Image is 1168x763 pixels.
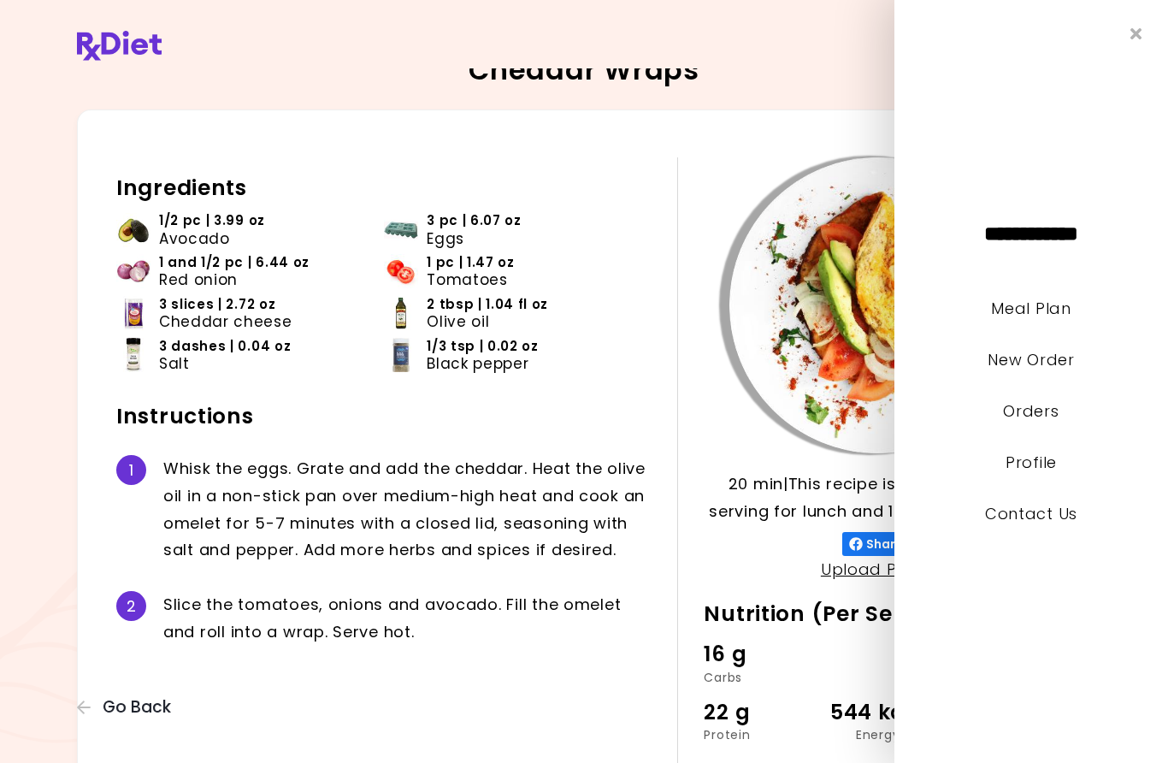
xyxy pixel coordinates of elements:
a: Profile [1006,452,1057,473]
a: Orders [1003,400,1059,422]
div: 544 kcal [820,696,935,729]
div: 16 g [704,638,819,671]
span: Avocado [159,230,230,247]
div: Carbs [704,671,819,683]
div: 1 [116,455,146,485]
span: Go Back [103,698,171,717]
h2: Nutrition (Per Serving) [704,600,1052,628]
span: 3 pc | 6.07 oz [427,212,522,229]
h2: Cheddar Wraps [469,56,699,84]
div: 2 [116,591,146,621]
div: W h i s k t h e e g g s . G r a t e a n d a d d t h e c h e d d a r . H e a t t h e o l i v e o i... [163,455,652,564]
span: Share [863,537,906,551]
span: 3 dashes | 0.04 oz [159,338,291,355]
span: 2 tbsp | 1.04 fl oz [427,296,548,313]
span: Red onion [159,271,238,288]
img: RxDiet [77,31,162,61]
a: Meal Plan [991,298,1071,319]
h2: Ingredients [116,174,652,202]
p: 20 min | This recipe is for 2 servings, 1 serving for lunch and 1 serving for dinner. [704,470,1052,525]
span: 3 slices | 2.72 oz [159,296,275,313]
a: New Order [988,349,1074,370]
span: 1/2 pc | 3.99 oz [159,212,265,229]
span: 1 and 1/2 pc | 6.44 oz [159,254,310,271]
span: Tomatoes [427,271,507,288]
div: Energy [820,729,935,741]
a: Contact Us [985,503,1077,524]
span: Olive oil [427,313,489,330]
h2: Instructions [116,403,652,430]
div: S l i c e t h e t o m a t o e s , o n i o n s a n d a v o c a d o . F i l l t h e o m e l e t a n... [163,591,652,646]
a: Upload Photo [821,559,935,580]
button: Go Back [77,698,180,717]
div: Protein [704,729,819,741]
span: Cheddar cheese [159,313,292,330]
span: Salt [159,355,190,372]
i: Close [1130,26,1142,42]
span: Black pepper [427,355,528,372]
span: 1/3 tsp | 0.02 oz [427,338,539,355]
span: 1 pc | 1.47 oz [427,254,515,271]
span: Eggs [427,230,464,247]
div: 22 g [704,696,819,729]
button: Share [842,532,913,556]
